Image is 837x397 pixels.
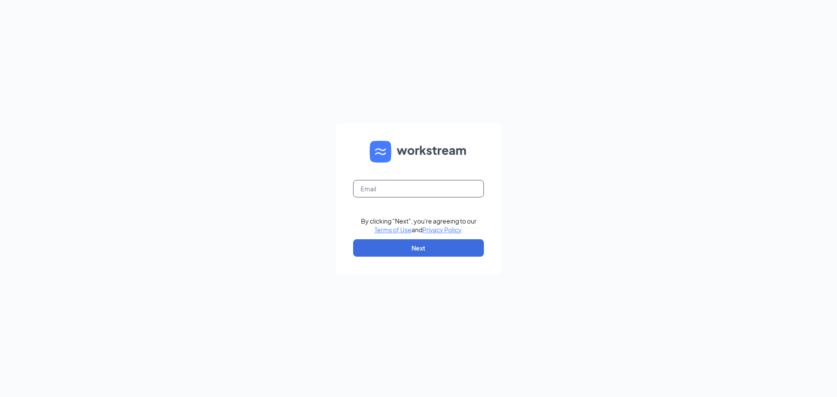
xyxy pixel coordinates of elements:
[370,141,467,163] img: WS logo and Workstream text
[361,217,476,234] div: By clicking "Next", you're agreeing to our and .
[374,226,412,234] a: Terms of Use
[353,180,484,197] input: Email
[353,239,484,257] button: Next
[422,226,461,234] a: Privacy Policy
